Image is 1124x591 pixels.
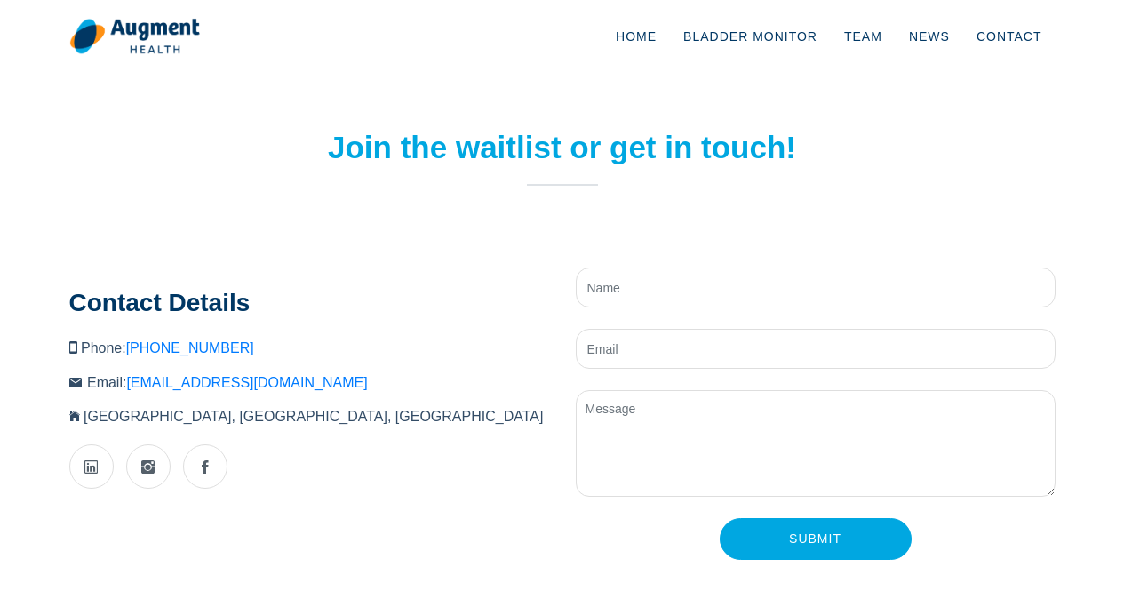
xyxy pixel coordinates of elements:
a: [EMAIL_ADDRESS][DOMAIN_NAME] [126,375,367,390]
input: Name [576,268,1056,307]
a: Team [831,7,896,66]
a: Bladder Monitor [670,7,831,66]
span: Email: [87,375,368,390]
input: Email [576,329,1056,369]
a: Home [602,7,670,66]
h3: Contact Details [69,288,549,318]
span: [GEOGRAPHIC_DATA], [GEOGRAPHIC_DATA], [GEOGRAPHIC_DATA] [84,409,543,424]
img: logo [69,18,200,55]
a: News [896,7,963,66]
span: Phone: [81,340,254,355]
a: [PHONE_NUMBER] [126,340,254,355]
h2: Join the waitlist or get in touch! [323,129,802,166]
a: Contact [963,7,1056,66]
input: Submit [720,518,912,560]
